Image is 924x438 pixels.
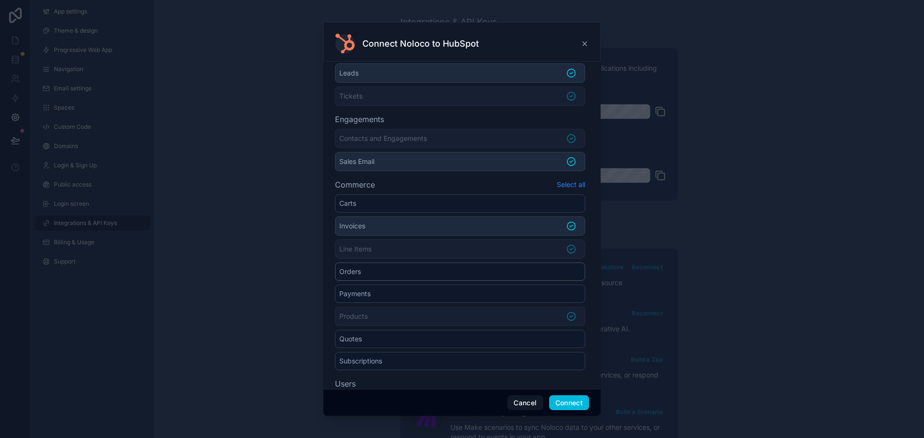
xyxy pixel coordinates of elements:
h3: Commerce [335,179,375,190]
span: Payments [339,289,371,298]
span: Tickets [339,92,362,100]
h3: Connect Noloco to HubSpot [362,38,479,50]
span: Sales Email [339,157,374,165]
button: Cancel [507,395,543,411]
span: Contacts and Engagements [339,134,427,142]
span: Leads [339,69,359,77]
span: Orders [339,267,361,275]
button: Select all [557,179,585,190]
button: Connect [549,395,589,411]
span: Line Items [339,245,372,253]
span: Quotes [339,335,362,343]
h3: Users [335,378,356,389]
span: Invoices [339,222,365,230]
span: Subscriptions [339,357,382,365]
span: Products [339,312,368,320]
span: Carts [339,199,356,207]
h3: Engagements [335,113,384,125]
img: HubSpot [335,34,355,54]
